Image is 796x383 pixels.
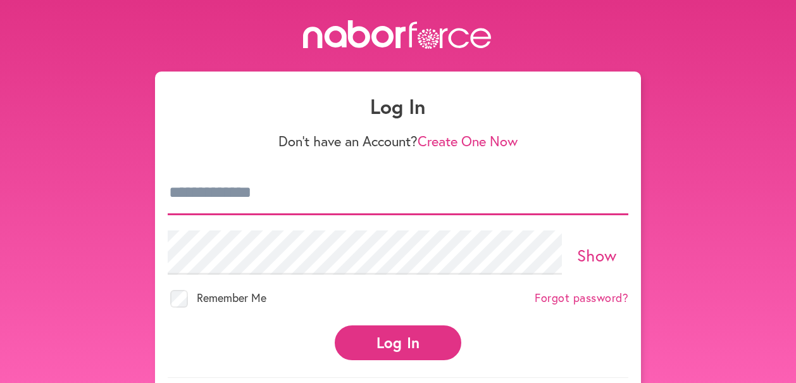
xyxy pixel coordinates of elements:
a: Create One Now [418,132,518,150]
span: Remember Me [197,290,266,305]
h1: Log In [168,94,628,118]
a: Show [577,244,617,266]
button: Log In [335,325,461,360]
a: Forgot password? [535,291,628,305]
p: Don't have an Account? [168,133,628,149]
